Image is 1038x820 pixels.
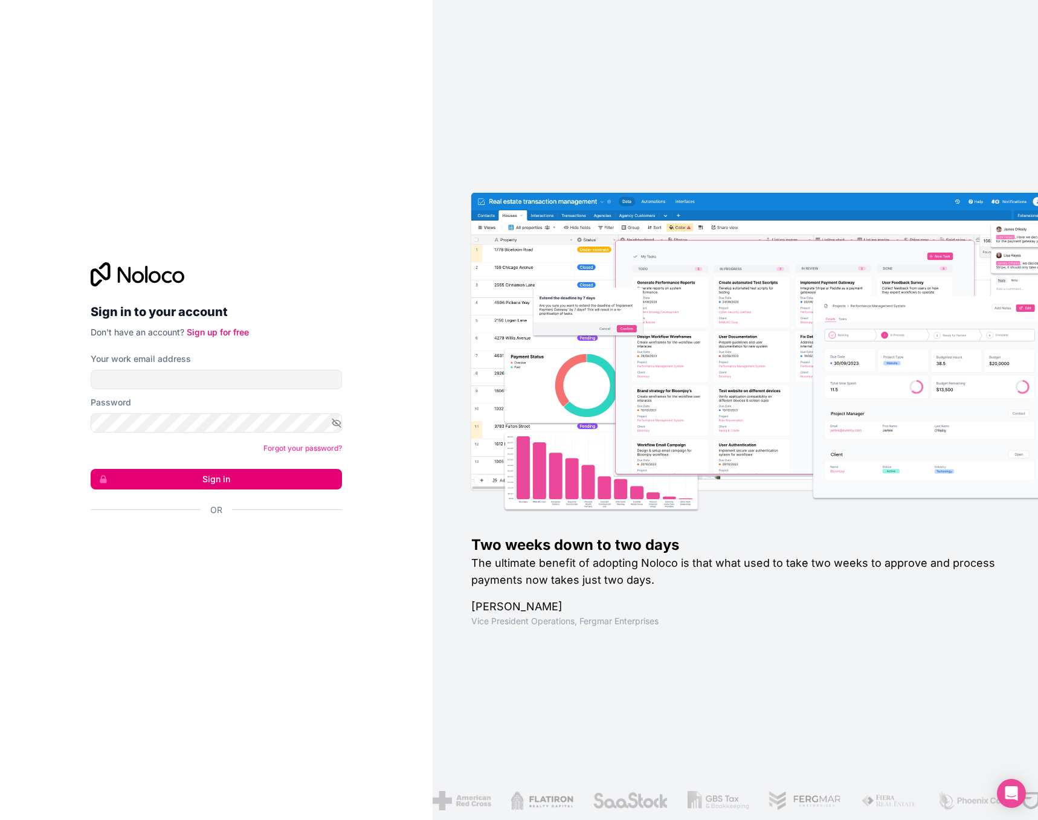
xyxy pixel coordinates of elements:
[471,598,999,615] h1: [PERSON_NAME]
[758,791,831,810] img: /assets/fergmar-CudnrXN5.png
[582,791,657,810] img: /assets/saastock-C6Zbiodz.png
[471,615,999,627] h1: Vice President Operations , Fergmar Enterprises
[471,535,999,555] h1: Two weeks down to two days
[85,529,338,556] iframe: Bouton "Se connecter avec Google"
[91,413,342,433] input: Password
[263,444,342,453] a: Forgot your password?
[91,353,191,365] label: Your work email address
[500,791,563,810] img: /assets/flatiron-C8eUkumj.png
[91,396,131,408] label: Password
[91,370,342,389] input: Email address
[471,555,999,589] h2: The ultimate benefit of adopting Noloco is that what used to take two weeks to approve and proces...
[91,301,342,323] h2: Sign in to your account
[677,791,739,810] img: /assets/gbstax-C-GtDUiK.png
[997,779,1026,808] div: Open Intercom Messenger
[851,791,907,810] img: /assets/fiera-fwj2N5v4.png
[91,327,184,337] span: Don't have an account?
[422,791,481,810] img: /assets/american-red-cross-BAupjrZR.png
[210,504,222,516] span: Or
[187,327,249,337] a: Sign up for free
[91,469,342,489] button: Sign in
[927,791,992,810] img: /assets/phoenix-BREaitsQ.png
